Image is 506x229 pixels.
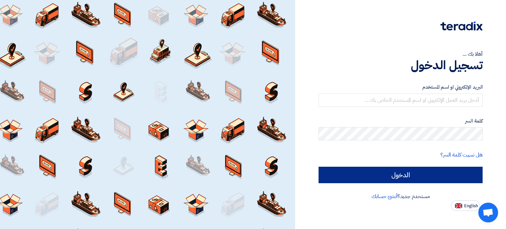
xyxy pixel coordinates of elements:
[478,203,498,222] a: Open chat
[319,167,483,183] input: الدخول
[319,50,483,58] div: أهلا بك ...
[464,204,478,208] span: English
[455,203,462,208] img: en-US.png
[451,200,480,211] button: English
[440,151,483,159] a: هل نسيت كلمة السر؟
[440,21,483,31] img: Teradix logo
[319,117,483,125] label: كلمة السر
[319,94,483,107] input: أدخل بريد العمل الإلكتروني او اسم المستخدم الخاص بك ...
[319,83,483,91] label: البريد الإلكتروني او اسم المستخدم
[319,192,483,200] div: مستخدم جديد؟
[319,58,483,72] h1: تسجيل الدخول
[372,192,398,200] a: أنشئ حسابك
